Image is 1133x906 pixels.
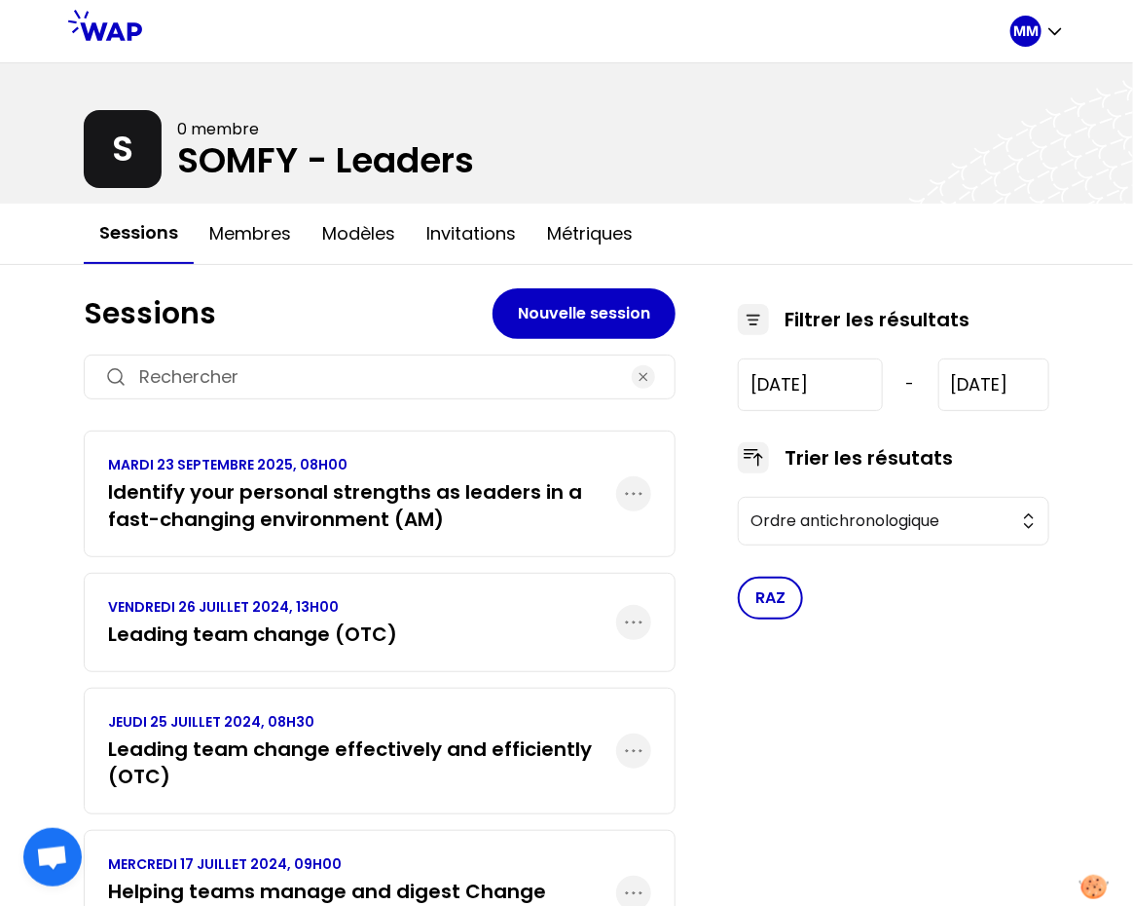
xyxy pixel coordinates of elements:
span: - [906,373,915,396]
button: Membres [194,205,307,263]
p: VENDREDI 26 JUILLET 2024, 13H00 [108,597,397,617]
a: MARDI 23 SEPTEMBRE 2025, 08H00Identify your personal strengths as leaders in a fast-changing envi... [108,455,616,533]
h3: Leading team change (OTC) [108,621,397,648]
button: Métriques [531,205,648,263]
button: Sessions [84,204,194,264]
button: Invitations [411,205,531,263]
button: Modèles [307,205,411,263]
input: Rechercher [139,363,620,391]
input: YYYY-M-D [938,359,1049,411]
h3: Trier les résutats [785,444,953,472]
button: Ordre antichronologique [738,497,1049,546]
h1: Sessions [84,296,493,331]
p: JEUDI 25 JUILLET 2024, 08H30 [108,712,616,732]
input: YYYY-M-D [738,359,883,411]
a: JEUDI 25 JUILLET 2024, 08H30Leading team change effectively and efficiently (OTC) [108,712,616,790]
button: Nouvelle session [493,288,676,339]
button: MM [1010,16,1065,47]
a: Ouvrir le chat [23,828,82,887]
p: MM [1013,21,1039,41]
p: MERCREDI 17 JUILLET 2024, 09H00 [108,854,616,874]
h3: Leading team change effectively and efficiently (OTC) [108,736,616,790]
p: MARDI 23 SEPTEMBRE 2025, 08H00 [108,455,616,474]
button: RAZ [738,577,803,620]
h3: Identify your personal strengths as leaders in a fast-changing environment (AM) [108,478,616,533]
span: Ordre antichronologique [750,510,1009,533]
a: VENDREDI 26 JUILLET 2024, 13H00Leading team change (OTC) [108,597,397,648]
h3: Filtrer les résultats [785,306,969,333]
